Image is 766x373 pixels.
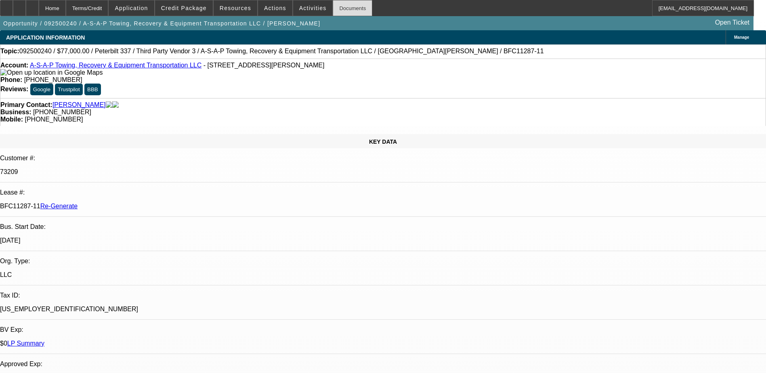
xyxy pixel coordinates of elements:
[0,109,31,115] strong: Business:
[155,0,213,16] button: Credit Package
[52,101,106,109] a: [PERSON_NAME]
[0,86,28,92] strong: Reviews:
[0,76,22,83] strong: Phone:
[84,84,101,95] button: BBB
[0,48,19,55] strong: Topic:
[0,101,52,109] strong: Primary Contact:
[6,34,85,41] span: APPLICATION INFORMATION
[369,138,397,145] span: KEY DATA
[112,101,119,109] img: linkedin-icon.png
[7,340,44,347] a: LP Summary
[0,62,28,69] strong: Account:
[0,69,103,76] img: Open up location in Google Maps
[258,0,292,16] button: Actions
[0,116,23,123] strong: Mobile:
[25,116,83,123] span: [PHONE_NUMBER]
[19,48,544,55] span: 092500240 / $77,000.00 / Peterbilt 337 / Third Party Vendor 3 / A-S-A-P Towing, Recovery & Equipm...
[161,5,207,11] span: Credit Package
[299,5,327,11] span: Activities
[24,76,82,83] span: [PHONE_NUMBER]
[220,5,251,11] span: Resources
[109,0,154,16] button: Application
[33,109,91,115] span: [PHONE_NUMBER]
[115,5,148,11] span: Application
[40,203,78,210] a: Re-Generate
[712,16,753,29] a: Open Ticket
[30,84,53,95] button: Google
[204,62,325,69] span: - [STREET_ADDRESS][PERSON_NAME]
[214,0,257,16] button: Resources
[0,69,103,76] a: View Google Maps
[30,62,201,69] a: A-S-A-P Towing, Recovery & Equipment Transportation LLC
[734,35,749,40] span: Manage
[55,84,82,95] button: Trustpilot
[293,0,333,16] button: Activities
[3,20,320,27] span: Opportunity / 092500240 / A-S-A-P Towing, Recovery & Equipment Transportation LLC / [PERSON_NAME]
[106,101,112,109] img: facebook-icon.png
[264,5,286,11] span: Actions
